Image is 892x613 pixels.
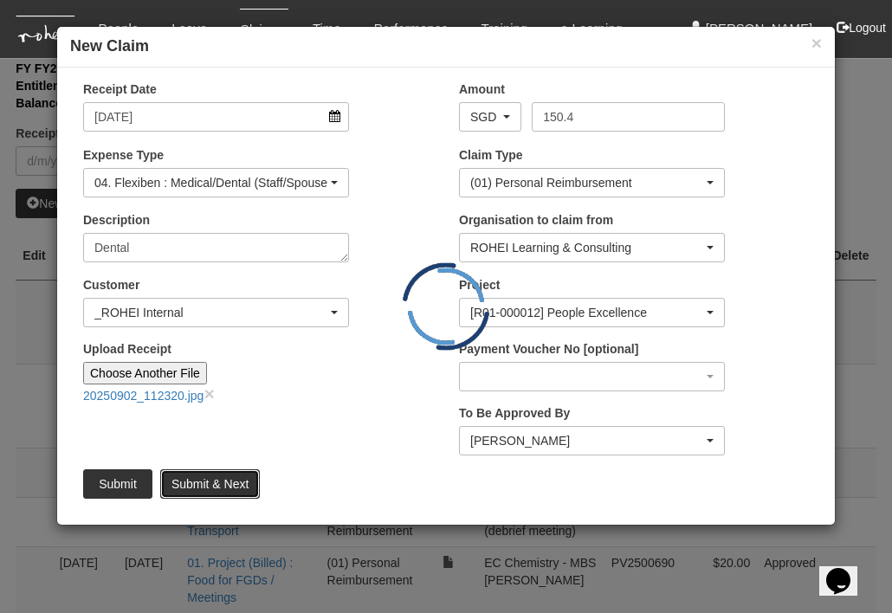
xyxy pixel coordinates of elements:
button: [R01-000012] People Excellence [459,298,725,327]
button: SGD [459,102,521,132]
label: Claim Type [459,146,523,164]
div: ROHEI Learning & Consulting [470,239,703,256]
label: Description [83,211,150,229]
button: 04. Flexiben : Medical/Dental (Staff/Spouse/Children) (Approver is Bhel) [83,168,349,197]
label: Customer [83,276,139,294]
a: 20250902_112320.jpg [83,389,204,403]
label: To Be Approved By [459,404,570,422]
input: Submit & Next [160,469,260,499]
button: × [811,34,822,52]
div: SGD [470,108,500,126]
a: close [204,384,214,403]
button: ROHEI Learning & Consulting [459,233,725,262]
div: (01) Personal Reimbursement [470,174,703,191]
button: _ROHEI Internal [83,298,349,327]
div: _ROHEI Internal [94,304,327,321]
b: New Claim [70,37,149,55]
button: (01) Personal Reimbursement [459,168,725,197]
label: Amount [459,81,505,98]
label: Payment Voucher No [optional] [459,340,638,358]
label: Expense Type [83,146,164,164]
label: Upload Receipt [83,340,171,358]
input: Choose Another File [83,362,207,384]
label: Organisation to claim from [459,211,613,229]
iframe: chat widget [819,544,875,596]
div: [PERSON_NAME] [470,432,703,449]
div: [R01-000012] People Excellence [470,304,703,321]
label: Receipt Date [83,81,157,98]
button: Claribel Abadilla [459,426,725,455]
input: d/m/yyyy [83,102,349,132]
div: 04. Flexiben : Medical/Dental (Staff/Spouse/Children) (Approver is Bhel) [94,174,327,191]
input: Submit [83,469,152,499]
